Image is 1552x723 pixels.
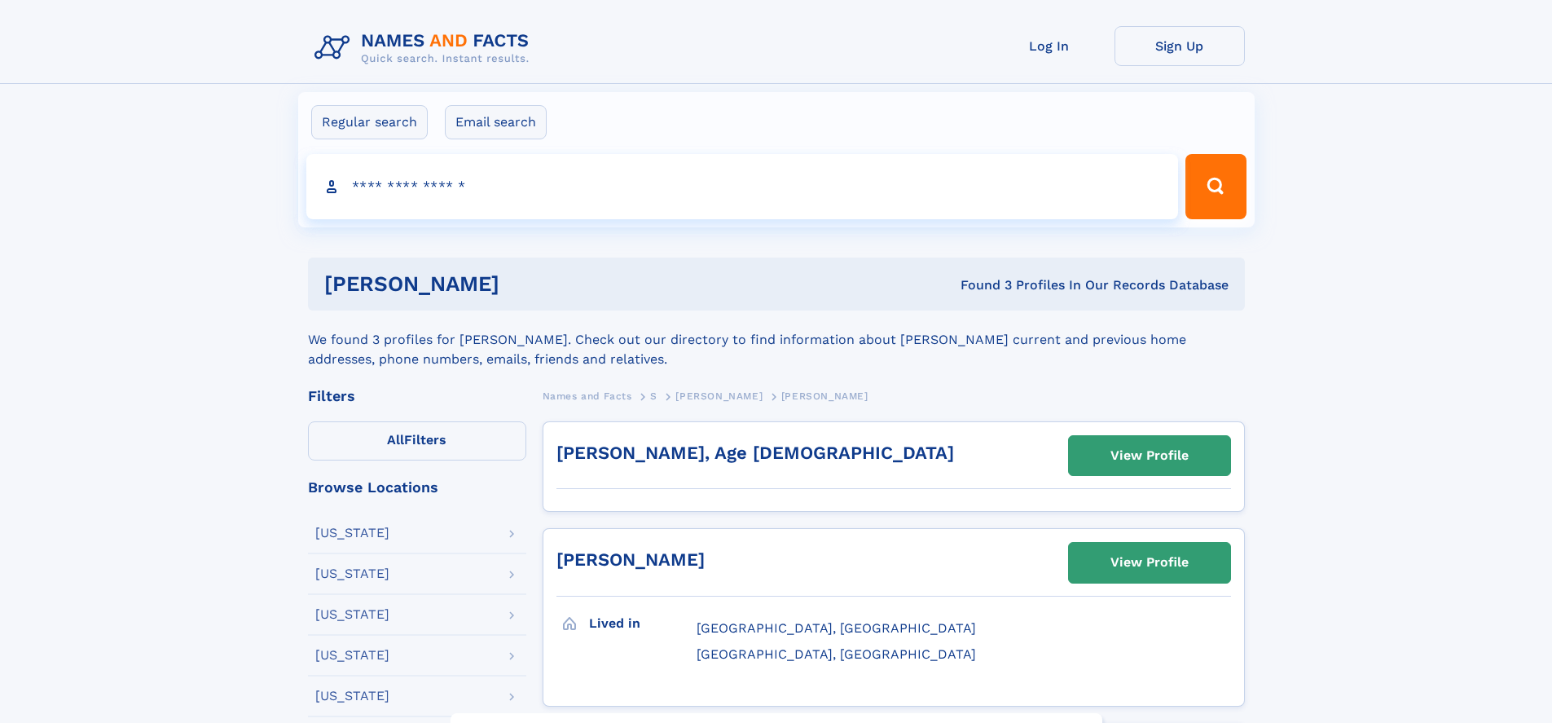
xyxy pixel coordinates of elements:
[781,390,868,402] span: [PERSON_NAME]
[650,386,657,406] a: S
[556,443,954,463] a: [PERSON_NAME], Age [DEMOGRAPHIC_DATA]
[1110,544,1189,581] div: View Profile
[697,646,976,662] span: [GEOGRAPHIC_DATA], [GEOGRAPHIC_DATA]
[730,276,1229,294] div: Found 3 Profiles In Our Records Database
[1069,436,1230,475] a: View Profile
[315,649,389,662] div: [US_STATE]
[984,26,1115,66] a: Log In
[589,610,697,637] h3: Lived in
[306,154,1179,219] input: search input
[324,274,730,294] h1: [PERSON_NAME]
[1110,437,1189,474] div: View Profile
[697,620,976,636] span: [GEOGRAPHIC_DATA], [GEOGRAPHIC_DATA]
[315,567,389,580] div: [US_STATE]
[1185,154,1246,219] button: Search Button
[387,432,404,447] span: All
[311,105,428,139] label: Regular search
[308,26,543,70] img: Logo Names and Facts
[308,421,526,461] label: Filters
[1069,543,1230,582] a: View Profile
[556,549,705,570] a: [PERSON_NAME]
[675,386,763,406] a: [PERSON_NAME]
[315,527,389,540] div: [US_STATE]
[1115,26,1245,66] a: Sign Up
[308,389,526,403] div: Filters
[308,480,526,495] div: Browse Locations
[445,105,547,139] label: Email search
[650,390,657,402] span: S
[315,690,389,703] div: [US_STATE]
[315,608,389,621] div: [US_STATE]
[543,386,632,406] a: Names and Facts
[675,390,763,402] span: [PERSON_NAME]
[308,311,1245,369] div: We found 3 profiles for [PERSON_NAME]. Check out our directory to find information about [PERSON_...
